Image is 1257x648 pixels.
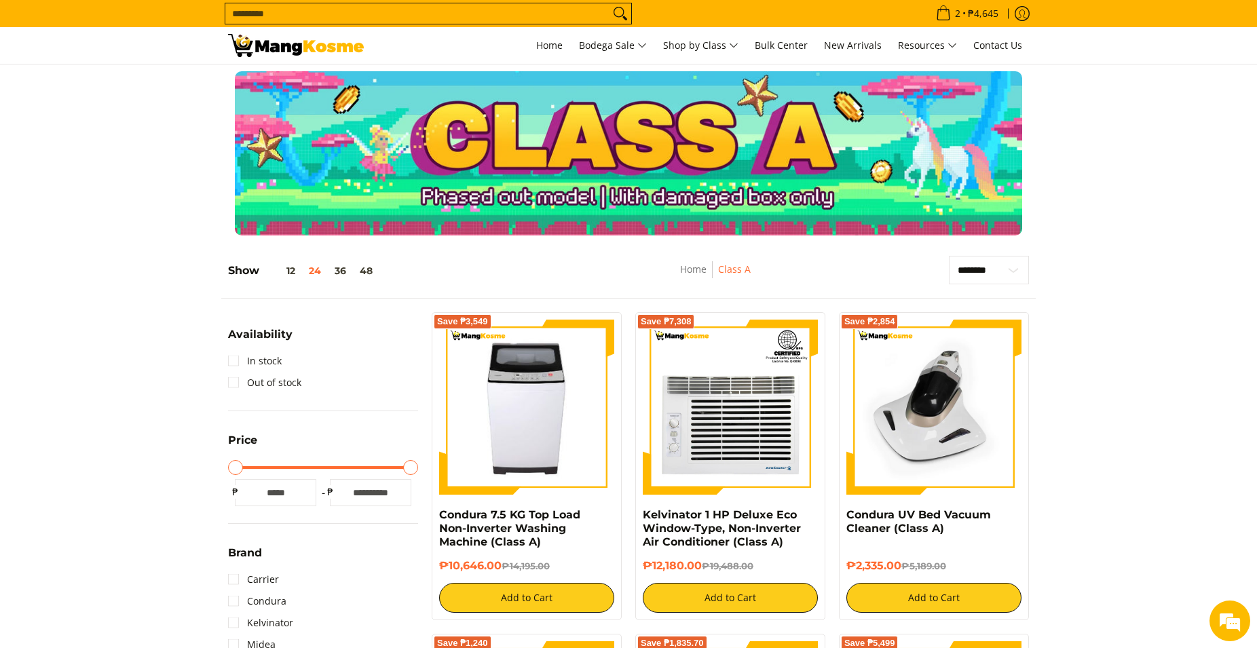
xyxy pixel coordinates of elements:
span: • [932,6,1002,21]
span: ₱ [228,485,242,499]
button: Add to Cart [643,583,818,613]
span: New Arrivals [824,39,882,52]
span: Contact Us [973,39,1022,52]
span: Price [228,435,257,446]
a: Condura [228,590,286,612]
span: ₱4,645 [966,9,1000,18]
h5: Show [228,264,379,278]
span: Save ₱2,854 [844,318,895,326]
span: Save ₱1,835.70 [641,639,704,647]
del: ₱14,195.00 [502,560,550,571]
summary: Open [228,329,293,350]
button: Add to Cart [439,583,614,613]
span: Save ₱3,549 [437,318,488,326]
nav: Main Menu [377,27,1029,64]
a: Carrier [228,569,279,590]
img: condura-7.5kg-topload-non-inverter-washing-machine-class-c-full-view-mang-kosme [445,320,609,495]
a: Contact Us [967,27,1029,64]
span: Bulk Center [755,39,808,52]
span: Brand [228,548,262,558]
button: Add to Cart [846,583,1021,613]
h6: ₱10,646.00 [439,559,614,573]
a: Bulk Center [748,27,814,64]
span: Bodega Sale [579,37,647,54]
a: Shop by Class [656,27,745,64]
span: Availability [228,329,293,340]
summary: Open [228,435,257,456]
img: Condura UV Bed Vacuum Cleaner (Class A) [846,320,1021,495]
nav: Breadcrumbs [597,261,834,292]
a: Condura 7.5 KG Top Load Non-Inverter Washing Machine (Class A) [439,508,580,548]
button: 12 [259,265,302,276]
a: Out of stock [228,372,301,394]
h6: ₱12,180.00 [643,559,818,573]
span: Save ₱1,240 [437,639,488,647]
span: Save ₱5,499 [844,639,895,647]
a: Kelvinator 1 HP Deluxe Eco Window-Type, Non-Inverter Air Conditioner (Class A) [643,508,801,548]
a: Condura UV Bed Vacuum Cleaner (Class A) [846,508,991,535]
img: Class A | Mang Kosme [228,34,364,57]
img: Kelvinator 1 HP Deluxe Eco Window-Type, Non-Inverter Air Conditioner (Class A) [643,320,818,495]
span: Resources [898,37,957,54]
a: Kelvinator [228,612,293,634]
a: In stock [228,350,282,372]
a: Home [529,27,569,64]
a: Class A [718,263,751,275]
button: Search [609,3,631,24]
span: Save ₱7,308 [641,318,692,326]
del: ₱5,189.00 [901,560,946,571]
a: New Arrivals [817,27,888,64]
span: 2 [953,9,962,18]
span: Shop by Class [663,37,738,54]
del: ₱19,488.00 [702,560,753,571]
span: Home [536,39,563,52]
a: Home [680,263,707,275]
h6: ₱2,335.00 [846,559,1021,573]
summary: Open [228,548,262,569]
span: ₱ [323,485,337,499]
button: 48 [353,265,379,276]
button: 24 [302,265,328,276]
button: 36 [328,265,353,276]
a: Resources [891,27,964,64]
a: Bodega Sale [572,27,654,64]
